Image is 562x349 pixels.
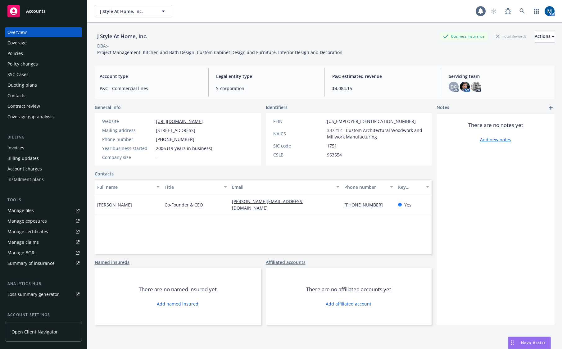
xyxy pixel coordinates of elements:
span: P&C - Commercial lines [100,85,201,92]
span: 2006 (19 years in business) [156,145,212,152]
a: Policies [5,48,82,58]
a: SSC Cases [5,70,82,79]
button: Key contact [396,179,432,194]
div: Phone number [344,184,387,190]
span: Open Client Navigator [11,329,58,335]
a: Manage exposures [5,216,82,226]
div: Invoices [7,143,24,153]
div: FEIN [273,118,324,125]
span: There are no named insured yet [139,286,217,293]
div: CSLB [273,152,324,158]
div: SSC Cases [7,70,29,79]
span: There are no affiliated accounts yet [306,286,391,293]
a: Policy changes [5,59,82,69]
a: [URL][DOMAIN_NAME] [156,118,203,124]
span: 963554 [327,152,342,158]
a: Manage BORs [5,248,82,258]
a: Billing updates [5,153,82,163]
span: Servicing team [449,73,550,79]
span: [PHONE_NUMBER] [156,136,194,143]
a: Coverage [5,38,82,48]
a: add [547,104,555,111]
div: Total Rewards [493,32,530,40]
a: Installment plans [5,175,82,184]
span: Nova Assist [521,340,546,345]
span: Co-Founder & CEO [165,202,203,208]
span: J Style At Home, Inc. [100,8,154,15]
div: Coverage gap analysis [7,112,54,122]
div: Title [165,184,220,190]
a: Switch app [530,5,543,17]
span: Project Management, Kitchen and Bath Design, Custom Cabinet Design and Furniture, Interior Design... [97,49,342,55]
a: Manage claims [5,237,82,247]
span: [PERSON_NAME] [97,202,132,208]
span: Account type [100,73,201,79]
a: Start snowing [487,5,500,17]
div: Contract review [7,101,40,111]
a: [PHONE_NUMBER] [344,202,388,208]
img: photo [545,6,555,16]
div: Installment plans [7,175,44,184]
span: S-corporation [216,85,317,92]
div: Account charges [7,164,42,174]
a: Account charges [5,164,82,174]
div: Website [102,118,153,125]
span: [US_EMPLOYER_IDENTIFICATION_NUMBER] [327,118,416,125]
span: 337212 - Custom Architectural Woodwork and Millwork Manufacturing [327,127,424,140]
a: Add named insured [157,301,198,307]
button: Full name [95,179,162,194]
div: Actions [535,30,555,42]
div: Manage BORs [7,248,37,258]
a: Report a Bug [502,5,514,17]
div: Analytics hub [5,281,82,287]
a: Overview [5,27,82,37]
a: Contacts [5,91,82,101]
a: Contacts [95,170,114,177]
div: Summary of insurance [7,258,55,268]
a: Add new notes [480,136,511,143]
div: Manage files [7,206,34,215]
span: [STREET_ADDRESS] [156,127,195,134]
a: [PERSON_NAME][EMAIL_ADDRESS][DOMAIN_NAME] [232,198,304,211]
div: NAICS [273,130,324,137]
span: Yes [404,202,411,208]
a: Manage files [5,206,82,215]
span: $4,084.15 [332,85,433,92]
div: Policies [7,48,23,58]
div: DBA: - [97,43,109,49]
span: Identifiers [266,104,288,111]
a: Search [516,5,528,17]
div: Full name [97,184,153,190]
a: Manage certificates [5,227,82,237]
a: Accounts [5,2,82,20]
a: Affiliated accounts [266,259,306,265]
div: Company size [102,154,153,161]
span: - [156,154,157,161]
a: Contract review [5,101,82,111]
div: Coverage [7,38,27,48]
div: Drag to move [508,337,516,349]
div: Manage exposures [7,216,47,226]
div: Billing [5,134,82,140]
a: Add affiliated account [326,301,371,307]
a: Loss summary generator [5,289,82,299]
button: J Style At Home, Inc. [95,5,172,17]
button: Phone number [342,179,396,194]
div: Billing updates [7,153,39,163]
button: Title [162,179,229,194]
div: Contacts [7,91,25,101]
div: SIC code [273,143,324,149]
div: Email [232,184,333,190]
a: Quoting plans [5,80,82,90]
a: Named insureds [95,259,129,265]
div: Mailing address [102,127,153,134]
div: Quoting plans [7,80,37,90]
div: Business Insurance [440,32,488,40]
div: Policy changes [7,59,38,69]
a: Summary of insurance [5,258,82,268]
div: Year business started [102,145,153,152]
span: Accounts [26,9,46,14]
button: Nova Assist [508,337,551,349]
span: P&C estimated revenue [332,73,433,79]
